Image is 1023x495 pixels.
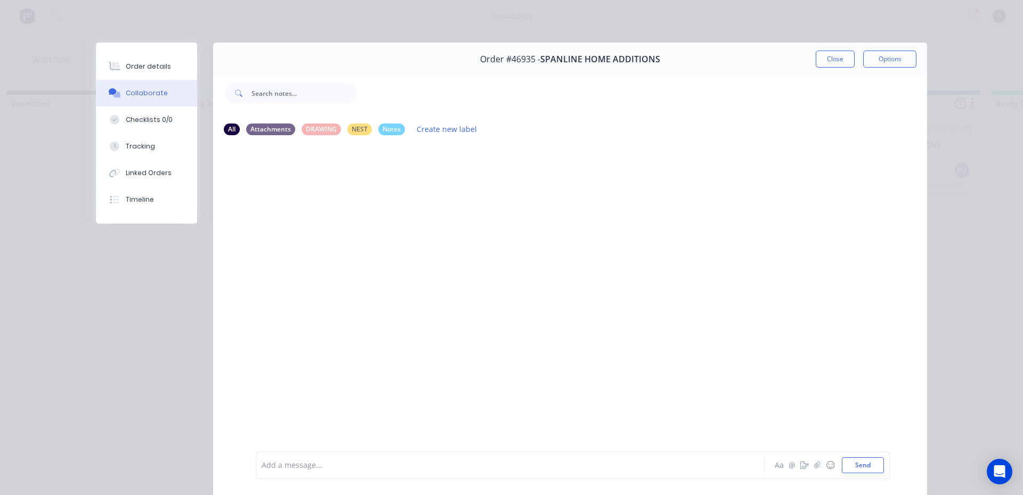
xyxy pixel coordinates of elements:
div: Tracking [126,142,155,151]
div: Order details [126,62,171,71]
div: DRAWING [302,123,341,135]
div: Notes [378,123,405,135]
button: Close [816,51,855,68]
button: Timeline [96,186,197,213]
div: Timeline [126,195,154,204]
div: Collaborate [126,88,168,98]
button: Send [842,457,884,473]
button: Create new label [411,122,483,136]
button: Linked Orders [96,160,197,186]
span: SPANLINE HOME ADDITIONS [540,54,660,64]
div: Checklists 0/0 [126,115,173,125]
div: Attachments [246,123,295,135]
button: Aa [773,459,785,472]
div: Open Intercom Messenger [987,459,1012,484]
button: Options [863,51,916,68]
button: Checklists 0/0 [96,106,197,133]
button: Tracking [96,133,197,160]
button: Collaborate [96,80,197,106]
button: ☺ [824,459,837,472]
input: Search notes... [251,82,357,104]
button: Order details [96,53,197,80]
span: Order #46935 - [480,54,540,64]
div: All [224,123,240,135]
div: NEST [347,123,372,135]
div: Linked Orders [126,168,172,178]
button: @ [785,459,798,472]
